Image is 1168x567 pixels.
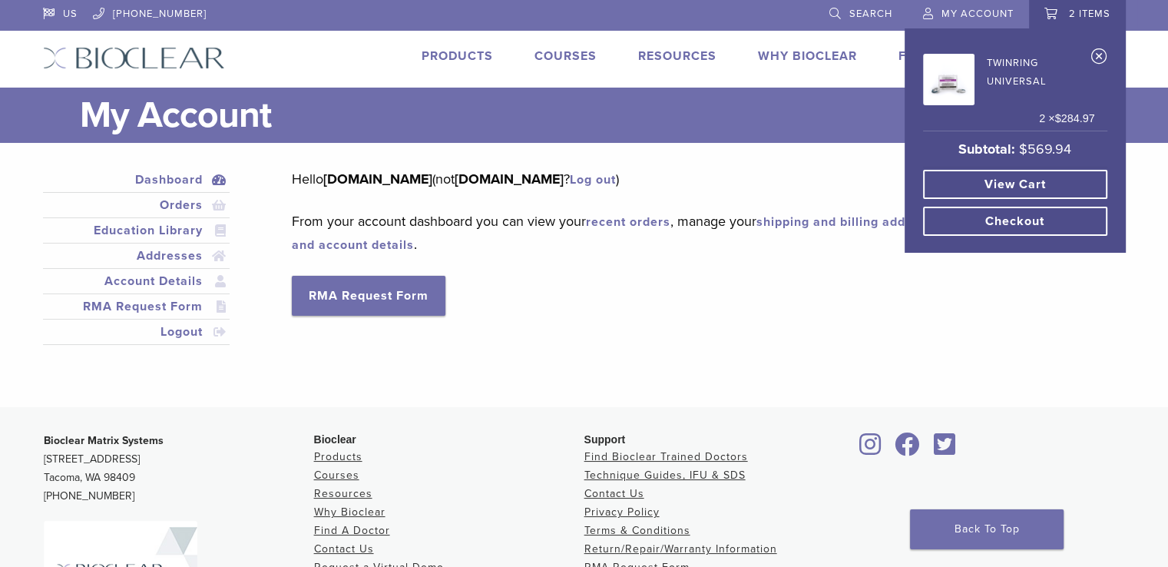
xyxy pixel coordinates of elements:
[1039,111,1094,128] span: 2 ×
[849,8,892,20] span: Search
[898,48,1001,64] a: Find A Doctor
[292,276,445,316] a: RMA Request Form
[292,210,1102,256] p: From your account dashboard you can view your , manage your , and .
[584,542,777,555] a: Return/Repair/Warranty Information
[455,171,564,187] strong: [DOMAIN_NAME]
[46,221,227,240] a: Education Library
[584,506,660,519] a: Privacy Policy
[638,48,716,64] a: Resources
[910,509,1064,549] a: Back To Top
[1019,141,1071,157] bdi: 569.94
[46,171,227,189] a: Dashboard
[1069,8,1110,20] span: 2 items
[80,88,1126,143] h1: My Account
[584,469,746,482] a: Technique Guides, IFU & SDS
[1019,141,1027,157] span: $
[314,469,359,482] a: Courses
[586,214,670,230] a: recent orders
[46,272,227,290] a: Account Details
[292,167,1102,191] p: Hello (not ? )
[314,450,362,463] a: Products
[314,506,385,519] a: Why Bioclear
[758,48,857,64] a: Why Bioclear
[46,196,227,214] a: Orders
[584,487,644,500] a: Contact Us
[44,434,164,447] strong: Bioclear Matrix Systems
[584,433,626,446] span: Support
[1054,112,1060,124] span: $
[890,442,925,457] a: Bioclear
[46,297,227,316] a: RMA Request Form
[314,433,356,446] span: Bioclear
[756,214,947,230] a: shipping and billing addresses
[46,247,227,265] a: Addresses
[570,172,616,187] a: Log out
[923,54,974,105] img: TwinRing Universal
[941,8,1014,20] span: My Account
[534,48,597,64] a: Courses
[422,48,493,64] a: Products
[928,442,961,457] a: Bioclear
[323,171,432,187] strong: [DOMAIN_NAME]
[855,442,887,457] a: Bioclear
[1090,48,1107,71] a: Remove TwinRing Universal from cart
[44,432,314,506] p: [STREET_ADDRESS] Tacoma, WA 98409 [PHONE_NUMBER]
[46,323,227,341] a: Logout
[584,450,748,463] a: Find Bioclear Trained Doctors
[923,207,1107,236] a: Checkout
[314,487,372,500] a: Resources
[1054,112,1094,124] bdi: 284.97
[314,524,390,537] a: Find A Doctor
[314,542,374,555] a: Contact Us
[958,141,1015,157] strong: Subtotal:
[923,170,1107,199] a: View cart
[43,167,230,363] nav: Account pages
[584,524,690,537] a: Terms & Conditions
[43,47,225,69] img: Bioclear
[923,49,1095,105] a: TwinRing Universal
